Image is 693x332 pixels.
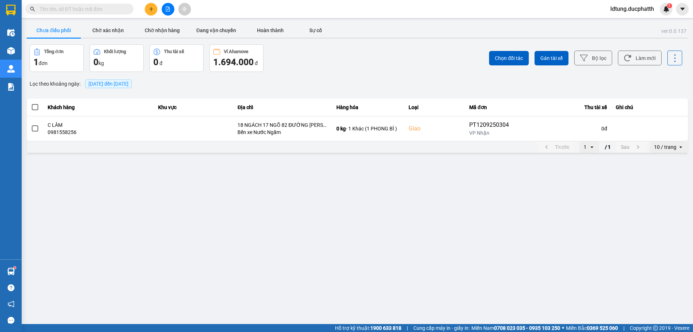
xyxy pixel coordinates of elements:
span: aim [182,7,187,12]
span: Cung cấp máy in - giấy in: [413,324,470,332]
span: | [623,324,624,332]
span: copyright [653,325,658,331]
img: logo-vxr [6,5,16,16]
button: Khối lượng0kg [90,44,144,72]
div: PT1209250304 [469,121,515,129]
button: Chờ xác nhận [81,23,135,38]
div: Ví Ahamove [224,49,248,54]
div: đ [153,56,200,68]
button: previous page. current page 1 / 1 [538,142,574,152]
button: plus [145,3,157,16]
span: 1 [668,3,671,8]
input: Selected 10 / trang. [677,143,678,151]
span: Miền Nam [471,324,560,332]
span: 1.694.000 [213,57,254,67]
span: message [8,317,14,324]
div: Khối lượng [104,49,126,54]
div: - 1 Khác (1 PHONG BÌ ) [336,125,400,132]
button: Ví Ahamove1.694.000 đ [209,44,263,72]
div: 10 / trang [654,143,676,151]
button: Gán tài xế [535,51,568,65]
div: Thu tài xế [164,49,184,54]
span: notification [8,301,14,307]
span: ⚪️ [562,327,564,329]
span: [DATE] đến [DATE] [85,79,132,88]
th: Ghi chú [611,99,688,116]
sup: 1 [667,3,672,8]
img: warehouse-icon [7,29,15,36]
strong: 0708 023 035 - 0935 103 250 [494,325,560,331]
span: 0 [153,57,158,67]
span: / 1 [605,143,611,151]
img: solution-icon [7,83,15,91]
button: caret-down [676,3,689,16]
th: Khu vực [154,99,234,116]
span: plus [149,7,154,12]
div: kg [93,56,140,68]
button: Thu tài xế0 đ [149,44,204,72]
div: C LÂM [48,121,149,129]
span: Chọn đối tác [495,55,523,62]
img: warehouse-icon [7,65,15,73]
span: Gán tài xế [540,55,563,62]
span: file-add [165,7,170,12]
span: 0 kg [336,126,346,131]
button: aim [178,3,191,16]
div: Giao [409,124,461,133]
img: icon-new-feature [663,6,670,12]
span: ldtung.ducphatth [605,4,660,13]
div: Tổng đơn [44,49,64,54]
button: Tổng đơn1đơn [30,44,84,72]
th: Địa chỉ [233,99,332,116]
sup: 1 [14,267,16,269]
th: Loại [404,99,465,116]
div: 18 NGÁCH 17 NGÕ 82 ĐƯỜNG [PERSON_NAME] [237,121,328,129]
strong: 0369 525 060 [587,325,618,331]
div: Thu tài xế [523,103,607,112]
button: Chờ nhận hàng [135,23,189,38]
span: | [407,324,408,332]
button: Sự cố [297,23,334,38]
div: 0 đ [523,125,607,132]
div: 1 [584,143,587,151]
button: Hoàn thành [243,23,297,38]
span: 0 [93,57,99,67]
span: Miền Bắc [566,324,618,332]
img: warehouse-icon [7,47,15,55]
div: Bến xe Nước Ngầm [237,129,328,136]
span: search [30,7,35,12]
span: 1 [34,57,39,67]
button: file-add [162,3,174,16]
svg: open [678,144,684,150]
input: Tìm tên, số ĐT hoặc mã đơn [40,5,125,13]
button: Làm mới [618,51,662,65]
span: Lọc theo khoảng ngày : [30,80,80,88]
span: caret-down [679,6,686,12]
div: đơn [34,56,80,68]
th: Khách hàng [43,99,154,116]
span: 12/09/2025 đến 12/09/2025 [88,81,128,87]
button: Đang vận chuyển [189,23,243,38]
img: warehouse-icon [7,268,15,275]
th: Hàng hóa [332,99,404,116]
svg: open [589,144,595,150]
strong: 1900 633 818 [370,325,401,331]
button: Chưa điều phối [27,23,81,38]
div: VP Nhận [469,129,515,137]
span: Hỗ trợ kỹ thuật: [335,324,401,332]
th: Mã đơn [465,99,519,116]
span: question-circle [8,284,14,291]
button: Bộ lọc [574,51,612,65]
div: 0981558256 [48,129,149,136]
div: đ [213,56,260,68]
button: Chọn đối tác [489,51,529,65]
button: next page. current page 1 / 1 [616,142,647,152]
